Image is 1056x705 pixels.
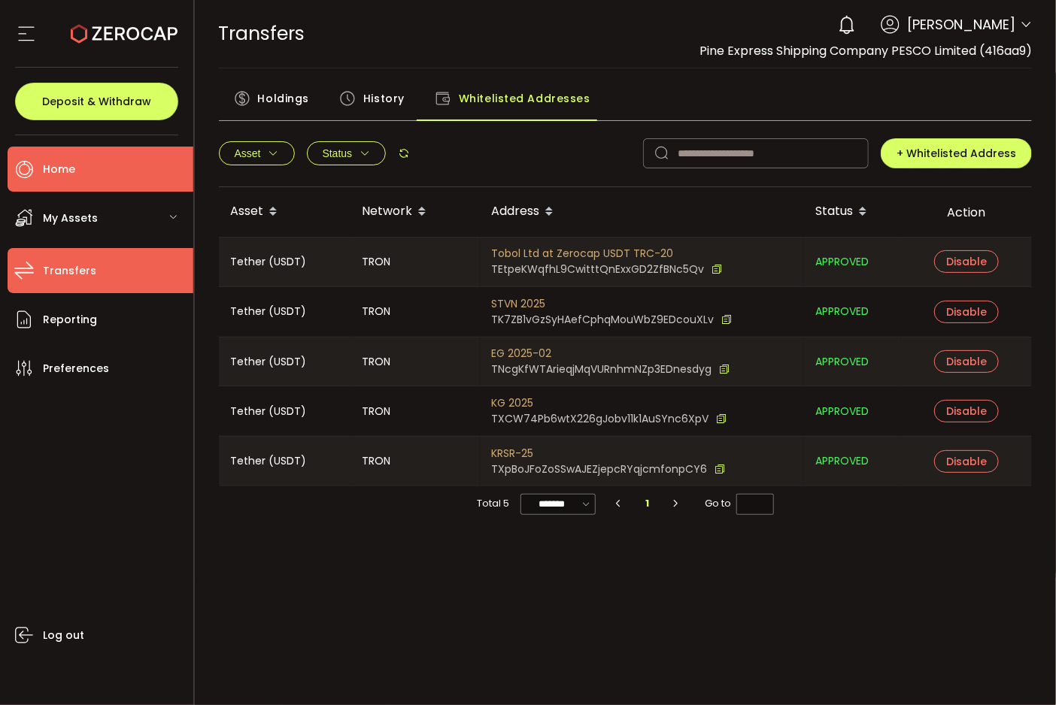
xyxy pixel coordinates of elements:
[219,141,295,165] button: Asset
[363,83,405,113] span: History
[459,83,590,113] span: Whitelisted Addresses
[934,450,999,473] button: Disable
[235,147,261,159] span: Asset
[258,83,309,113] span: Holdings
[492,262,705,277] span: TEtpeKWqfhL9CwitttQnExxGD2ZfBNc5Qv
[480,199,804,225] div: Address
[981,633,1056,705] iframe: Chat Widget
[934,400,999,422] button: Disable
[934,301,999,323] button: Disable
[363,403,391,420] span: TRON
[816,253,869,271] span: APPROVED
[492,346,730,362] span: EG 2025-02
[804,199,901,225] div: Status
[231,253,307,271] span: Tether (USDT)
[934,250,999,273] button: Disable
[706,493,774,514] span: Go to
[231,353,307,371] span: Tether (USDT)
[43,309,97,331] span: Reporting
[15,83,178,120] button: Deposit & Withdraw
[492,461,708,477] span: TXpBoJFoZoSSwAJEZjepcRYqjcmfonpCY6
[816,303,869,320] span: APPROVED
[816,403,869,420] span: APPROVED
[492,246,723,262] span: Tobol Ltd at Zerocap USDT TRC-20
[492,395,727,411] span: KG 2025
[231,452,307,470] span: Tether (USDT)
[897,146,1016,161] span: + Whitelisted Address
[363,452,391,470] span: TRON
[350,199,480,225] div: Network
[881,138,1032,168] button: + Whitelisted Address
[231,403,307,420] span: Tether (USDT)
[946,254,987,269] span: Disable
[946,354,987,369] span: Disable
[43,625,84,646] span: Log out
[43,207,98,229] span: My Assets
[363,253,391,271] span: TRON
[946,454,987,469] span: Disable
[492,411,709,427] span: TXCW74Pb6wtX226gJobv11k1AuSYnc6XpV
[946,304,987,319] span: Disable
[43,358,109,380] span: Preferences
[307,141,387,165] button: Status
[477,493,509,514] span: Total 5
[363,303,391,320] span: TRON
[219,20,305,47] span: Transfers
[43,159,75,180] span: Home
[816,452,869,470] span: APPROVED
[816,353,869,371] span: APPROVED
[363,353,391,371] span: TRON
[901,204,1033,221] div: Action
[492,446,726,461] span: KRSR-25
[934,350,999,373] button: Disable
[43,260,96,282] span: Transfers
[492,312,715,328] span: TK7ZB1vGzSyHAefCphqMouWbZ9EDcouXLv
[231,303,307,320] span: Tether (USDT)
[699,42,1032,59] span: Pine Express Shipping Company PESCO Limited (416aa9)
[42,96,151,107] span: Deposit & Withdraw
[946,404,987,419] span: Disable
[492,362,712,377] span: TNcgKfWTArieqjMqVURnhmNZp3EDnesdyg
[634,493,661,514] li: 1
[907,14,1015,35] span: [PERSON_NAME]
[492,296,733,312] span: STVN 2025
[219,199,350,225] div: Asset
[323,147,353,159] span: Status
